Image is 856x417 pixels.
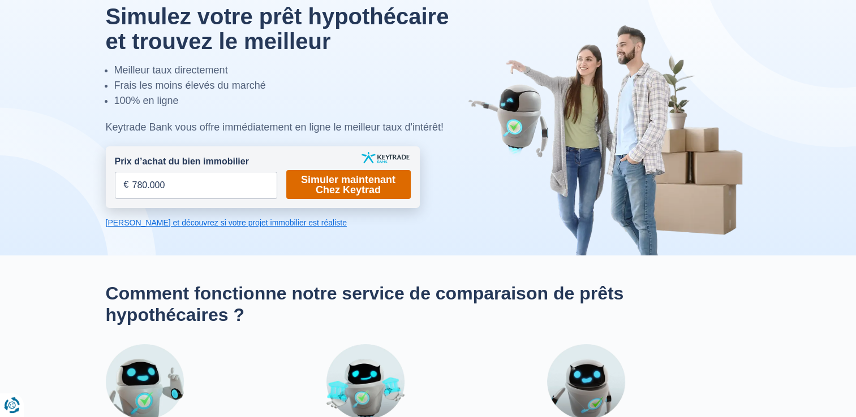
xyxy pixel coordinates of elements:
label: Prix d’achat du bien immobilier [115,155,249,168]
a: Simuler maintenant Chez Keytrad [286,170,411,199]
img: image-hero [468,24,751,255]
h1: Simulez votre prêt hypothécaire et trouvez le meilleur [106,4,475,54]
li: Frais les moins élevés du marché [114,78,475,93]
h2: Comment fonctionne notre service de comparaison de prêts hypothécaires ? [106,283,751,326]
li: 100% en ligne [114,93,475,108]
li: Meilleur taux directement [114,63,475,78]
div: Keytrade Bank vous offre immédiatement en ligne le meilleur taux d'intérêt! [106,120,475,135]
span: € [124,179,129,192]
img: keytrade [362,152,410,163]
a: [PERSON_NAME] et découvrez si votre projet immobilier est réaliste [106,217,420,228]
